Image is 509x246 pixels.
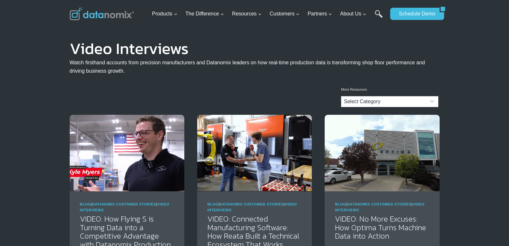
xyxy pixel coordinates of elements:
img: Reata’s Connected Manufacturing Software Ecosystem [197,115,312,191]
p: More Resources [341,87,438,93]
nav: Primary Navigation [149,4,387,24]
span: Partners [308,10,332,18]
a: Blog [80,202,91,206]
a: Video Interviews [335,202,425,212]
a: Video Interviews [80,202,170,212]
span: About Us [340,10,366,18]
img: VIDEO: How Flying S is Turning Data into a Competitive Advantage with Datanomix Production Monito... [70,115,184,191]
span: Products [152,10,177,18]
a: Blog [207,202,219,206]
span: Resources [232,10,262,18]
a: Schedule Demo [390,8,440,20]
span: The Difference [185,10,224,18]
a: Datanomix Customer Stories [92,202,156,206]
img: Discover how Optima Manufacturing uses Datanomix to turn raw machine data into real-time insights... [325,115,439,191]
a: VIDEO: No More Excuses: How Optima Turns Machine Data into Action [335,213,426,241]
a: Video Interviews [207,202,297,212]
a: Search [375,10,383,24]
a: Datanomix Customer Stories [220,202,284,206]
p: Watch firsthand accounts from precision manufacturers and Datanomix leaders on how real-time prod... [70,59,440,75]
span: Customers [270,10,300,18]
span: | | [80,202,170,212]
span: | | [207,202,297,212]
a: Blog [335,202,346,206]
img: Datanomix [70,7,134,20]
a: Datanomix Customer Stories [347,202,411,206]
h1: Video Interviews [70,44,440,53]
span: | | [335,202,425,212]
